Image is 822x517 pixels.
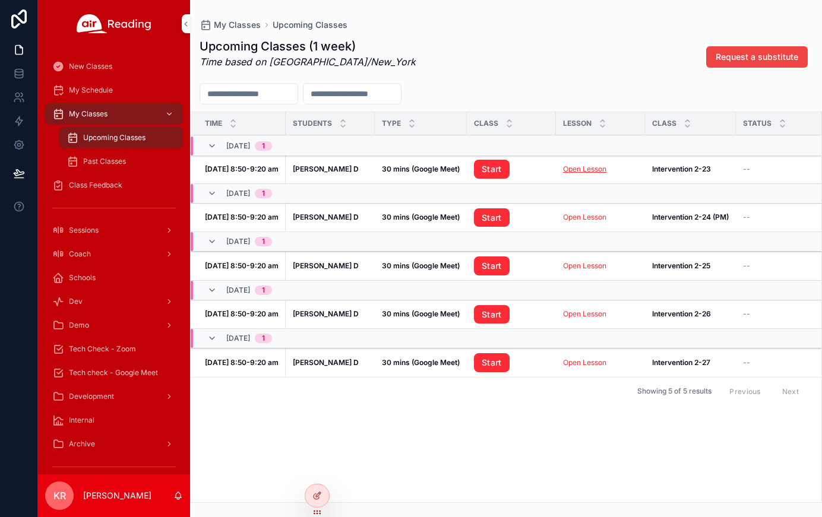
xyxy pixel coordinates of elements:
[474,208,549,227] a: Start
[205,261,279,270] strong: [DATE] 8:50-9:20 am
[38,47,190,474] div: scrollable content
[563,212,638,222] a: Open Lesson
[563,309,638,319] a: Open Lesson
[474,256,549,275] a: Start
[474,256,510,275] a: Start
[200,38,416,55] h1: Upcoming Classes (1 week)
[743,358,818,367] a: --
[69,85,113,95] span: My Schedule
[53,489,66,503] span: KR
[382,164,460,174] a: 30 mins (Google Meet)
[382,119,401,128] span: Type
[652,309,729,319] a: Intervention 2-26
[652,164,729,174] a: Intervention 2-23
[652,309,711,318] strong: Intervention 2-26
[563,261,606,270] a: Open Lesson
[382,164,460,173] strong: 30 mins (Google Meet)
[226,237,250,246] span: [DATE]
[45,220,183,241] a: Sessions
[69,439,95,449] span: Archive
[293,119,332,128] span: Students
[69,297,83,306] span: Dev
[743,164,818,174] a: --
[652,212,729,221] strong: Intervention 2-24 (PM)
[45,291,183,312] a: Dev
[45,243,183,265] a: Coach
[205,212,279,222] a: [DATE] 8:50-9:20 am
[83,133,146,142] span: Upcoming Classes
[45,410,183,431] a: Internal
[69,392,114,401] span: Development
[474,160,510,179] a: Start
[205,309,279,319] a: [DATE] 8:50-9:20 am
[563,119,592,128] span: Lesson
[743,358,750,367] span: --
[45,315,183,336] a: Demo
[293,309,359,318] strong: [PERSON_NAME] D
[637,386,712,396] span: Showing 5 of 5 results
[743,119,772,128] span: Status
[45,338,183,360] a: Tech Check - Zoom
[226,334,250,343] span: [DATE]
[563,358,638,367] a: Open Lesson
[69,249,91,259] span: Coach
[293,212,368,222] a: [PERSON_NAME] D
[69,109,108,119] span: My Classes
[45,175,183,196] a: Class Feedback
[474,305,510,324] a: Start
[716,51,798,63] span: Request a substitute
[743,309,818,319] a: --
[382,212,460,222] a: 30 mins (Google Meet)
[205,119,222,128] span: Time
[652,261,729,271] a: Intervention 2-25
[205,358,279,367] strong: [DATE] 8:50-9:20 am
[69,180,122,190] span: Class Feedback
[293,309,368,319] a: [PERSON_NAME] D
[293,261,359,270] strong: [PERSON_NAME] D
[293,358,359,367] strong: [PERSON_NAME] D
[743,309,750,319] span: --
[563,164,606,173] a: Open Lesson
[69,415,94,425] span: Internal
[45,433,183,455] a: Archive
[474,353,510,372] a: Start
[382,261,460,271] a: 30 mins (Google Meet)
[273,19,347,31] a: Upcoming Classes
[382,309,460,318] strong: 30 mins (Google Meet)
[205,164,279,174] a: [DATE] 8:50-9:20 am
[69,321,89,330] span: Demo
[563,261,638,271] a: Open Lesson
[69,368,158,378] span: Tech check - Google Meet
[205,212,279,221] strong: [DATE] 8:50-9:20 am
[474,353,549,372] a: Start
[382,261,460,270] strong: 30 mins (Google Meet)
[563,309,606,318] a: Open Lesson
[262,237,265,246] div: 1
[200,19,261,31] a: My Classes
[200,56,416,68] em: Time based on [GEOGRAPHIC_DATA]/New_York
[652,119,676,128] span: Class
[474,305,549,324] a: Start
[205,261,279,271] a: [DATE] 8:50-9:20 am
[293,261,368,271] a: [PERSON_NAME] D
[77,14,151,33] img: App logo
[59,151,183,172] a: Past Classes
[743,212,818,222] a: --
[45,56,183,77] a: New Classes
[474,160,549,179] a: Start
[743,261,818,271] a: --
[226,141,250,151] span: [DATE]
[743,164,750,174] span: --
[382,212,460,221] strong: 30 mins (Google Meet)
[293,164,368,174] a: [PERSON_NAME] D
[69,344,136,354] span: Tech Check - Zoom
[474,208,510,227] a: Start
[652,212,729,222] a: Intervention 2-24 (PM)
[652,358,710,367] strong: Intervention 2-27
[262,189,265,198] div: 1
[45,386,183,407] a: Development
[652,164,711,173] strong: Intervention 2-23
[69,226,99,235] span: Sessions
[743,261,750,271] span: --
